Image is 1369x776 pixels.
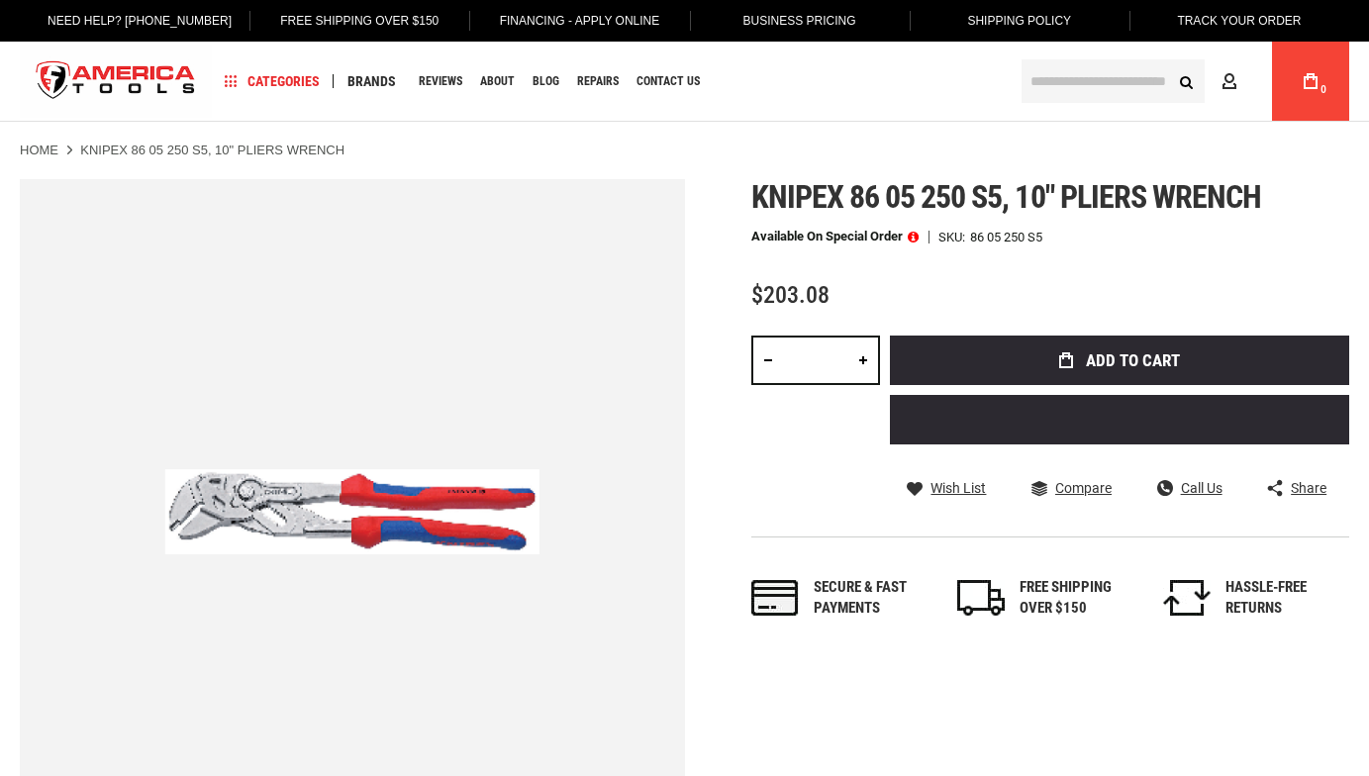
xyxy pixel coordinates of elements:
[1086,352,1180,369] span: Add to Cart
[890,336,1349,385] button: Add to Cart
[814,577,937,620] div: Secure & fast payments
[80,143,344,157] strong: KNIPEX 86 05 250 S5, 10" PLIERS WRENCH
[20,142,58,159] a: Home
[938,231,970,243] strong: SKU
[1181,481,1222,495] span: Call Us
[907,479,986,497] a: Wish List
[1320,84,1326,95] span: 0
[1225,577,1349,620] div: HASSLE-FREE RETURNS
[347,74,396,88] span: Brands
[751,178,1262,216] span: Knipex 86 05 250 s5, 10" pliers wrench
[533,75,559,87] span: Blog
[751,281,830,309] span: $203.08
[970,231,1042,243] div: 86 05 250 S5
[419,75,462,87] span: Reviews
[1157,479,1222,497] a: Call Us
[568,68,628,95] a: Repairs
[930,481,986,495] span: Wish List
[524,68,568,95] a: Blog
[751,230,919,243] p: Available on Special Order
[1292,42,1329,121] a: 0
[1291,481,1326,495] span: Share
[480,75,515,87] span: About
[628,68,709,95] a: Contact Us
[967,14,1071,28] span: Shipping Policy
[636,75,700,87] span: Contact Us
[1031,479,1112,497] a: Compare
[410,68,471,95] a: Reviews
[20,45,212,119] img: America Tools
[225,74,320,88] span: Categories
[1055,481,1112,495] span: Compare
[216,68,329,95] a: Categories
[577,75,619,87] span: Repairs
[20,45,212,119] a: store logo
[957,580,1005,616] img: shipping
[471,68,524,95] a: About
[1020,577,1143,620] div: FREE SHIPPING OVER $150
[1167,62,1205,100] button: Search
[339,68,405,95] a: Brands
[1163,580,1211,616] img: returns
[751,580,799,616] img: payments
